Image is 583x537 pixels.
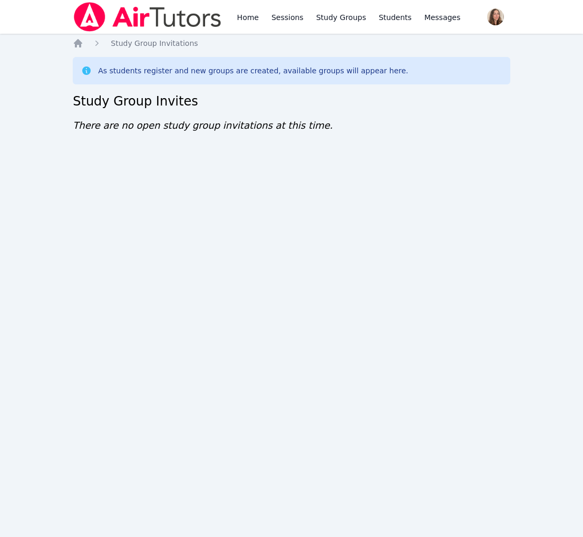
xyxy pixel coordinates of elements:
[98,65,408,76] div: As students register and new groups are created, available groups will appear here.
[73,93,510,110] h2: Study Group Invites
[424,12,461,23] span: Messages
[111,38,198,49] a: Study Group Invitations
[73,38,510,49] nav: Breadcrumb
[73,2,222,32] img: Air Tutors
[73,120,333,131] span: There are no open study group invitations at this time.
[111,39,198,47] span: Study Group Invitations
